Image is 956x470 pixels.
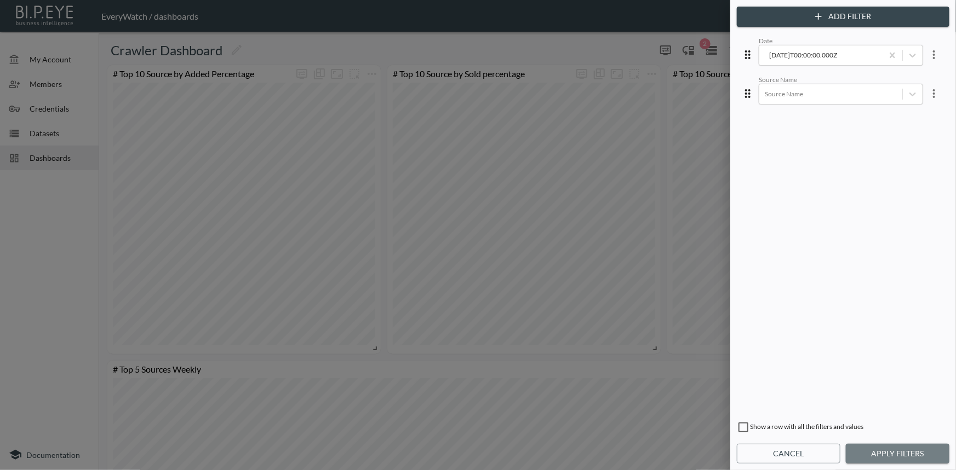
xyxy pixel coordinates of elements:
div: Show a row with all the filters and values [737,421,949,438]
div: [DATE]T00:00:00.000Z [765,49,877,61]
button: more [923,83,945,105]
div: 2025-10-08T00:00:00.000Z [759,37,945,66]
button: Add Filter [737,7,949,27]
button: more [923,44,945,66]
button: Apply Filters [846,444,949,464]
div: Date [759,37,923,45]
button: Cancel [737,444,840,464]
div: Source Name [759,76,923,84]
